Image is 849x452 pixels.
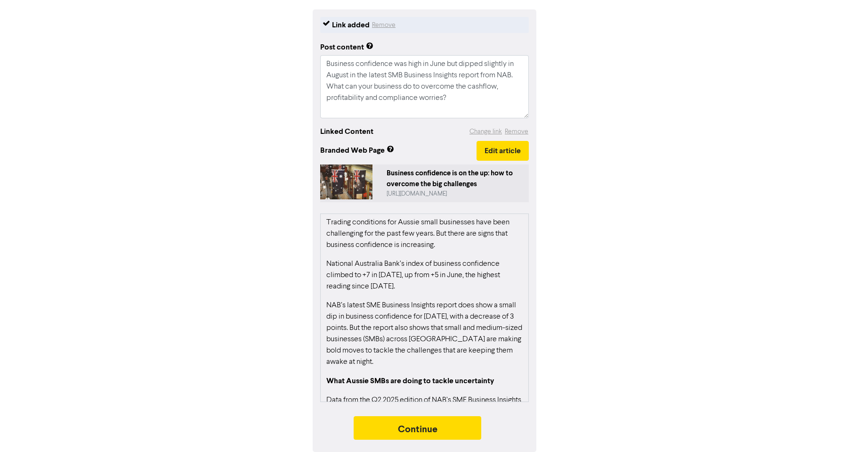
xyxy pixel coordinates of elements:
div: Link added [332,19,370,31]
p: NAB’s latest SME Business Insights report does show a small dip in business confidence for [DATE]... [326,300,523,368]
div: Business confidence is on the up: how to overcome the big challenges [387,168,525,189]
p: National Australia Bank’s index of business confidence climbed to +7 in [DATE], up from +5 in Jun... [326,258,523,292]
button: Remove [372,19,396,31]
button: Continue [354,416,482,440]
p: Trading conditions for Aussie small businesses have been challenging for the past few years. But ... [326,217,523,251]
a: Business confidence is on the up: how to overcome the big challenges[URL][DOMAIN_NAME] [320,164,529,202]
p: Data from the Q2 2025 edition of NAB’s SME Business Insights reveals that there are three key are... [326,394,523,428]
textarea: Business confidence was high in June but dipped slightly in August in the latest SMB Business Ins... [320,55,529,118]
iframe: Chat Widget [802,407,849,452]
div: Post content [320,41,373,53]
span: Branded Web Page [320,145,477,156]
button: Remove [504,126,529,137]
img: 22fIwy1QBeyvnNPWWbpiZn-flags-hanging-from-the-ceiling-of-a-shopping-mall-FPqCHL6EBww.jpg [320,164,372,199]
button: Edit article [477,141,529,161]
div: Linked Content [320,126,373,137]
button: Change link [469,126,502,137]
div: https://public2.bomamarketing.com/cp/22fIwy1QBeyvnNPWWbpiZn?sa=y6d4fmF1 [387,189,525,198]
strong: What Aussie SMBs are doing to tackle uncertainty [326,376,494,386]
